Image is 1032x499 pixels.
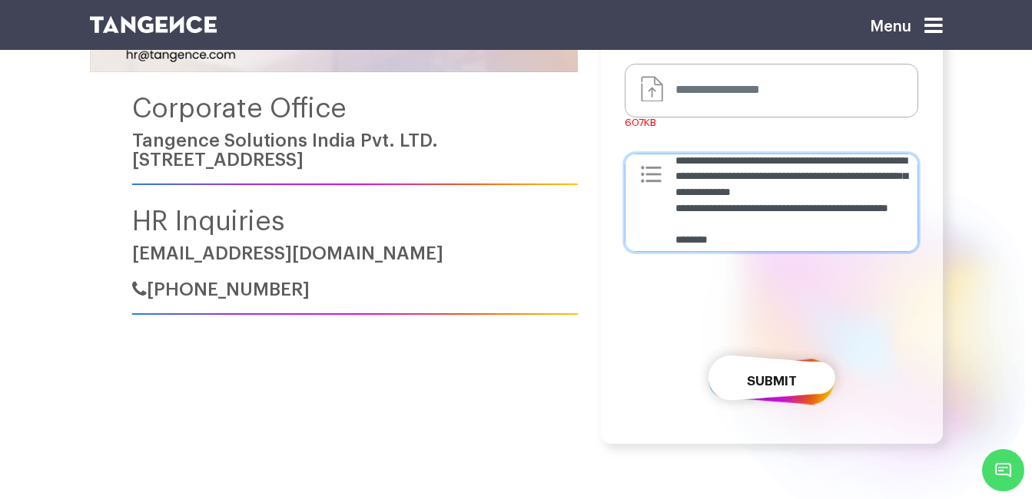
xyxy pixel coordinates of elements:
a: [PHONE_NUMBER] [132,281,310,299]
h4: Corporate Office [132,94,578,124]
h4: HR Inquiries [132,207,578,236]
b: 607 [625,117,644,128]
a: [EMAIL_ADDRESS][DOMAIN_NAME] [132,245,443,263]
img: logo SVG [90,16,217,33]
span: [PHONE_NUMBER] [147,281,310,299]
a: Tangence Solutions India Pvt. LTD.[STREET_ADDRESS] [132,132,438,169]
span: Chat Widget [982,449,1024,491]
iframe: reCAPTCHA [655,273,888,333]
label: KB [625,117,656,129]
button: Submit [697,344,846,420]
